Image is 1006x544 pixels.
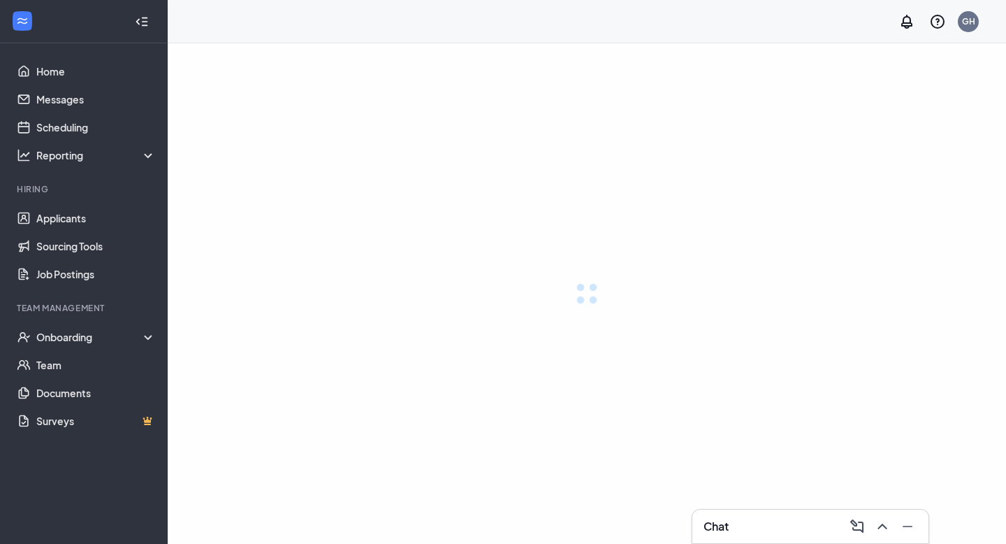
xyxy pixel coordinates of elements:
div: Reporting [36,148,156,162]
h3: Chat [704,519,729,534]
div: GH [962,15,975,27]
a: SurveysCrown [36,407,156,435]
a: Job Postings [36,260,156,288]
a: Applicants [36,204,156,232]
a: Documents [36,379,156,407]
button: Minimize [895,515,917,538]
button: ComposeMessage [845,515,867,538]
button: ChevronUp [870,515,892,538]
svg: ComposeMessage [849,518,866,535]
a: Team [36,351,156,379]
div: Hiring [17,183,153,195]
a: Messages [36,85,156,113]
svg: WorkstreamLogo [15,14,29,28]
a: Scheduling [36,113,156,141]
svg: UserCheck [17,330,31,344]
svg: QuestionInfo [929,13,946,30]
svg: Analysis [17,148,31,162]
a: Sourcing Tools [36,232,156,260]
svg: ChevronUp [874,518,891,535]
svg: Minimize [899,518,916,535]
svg: Notifications [898,13,915,30]
a: Home [36,57,156,85]
div: Team Management [17,302,153,314]
svg: Collapse [135,15,149,29]
div: Onboarding [36,330,156,344]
